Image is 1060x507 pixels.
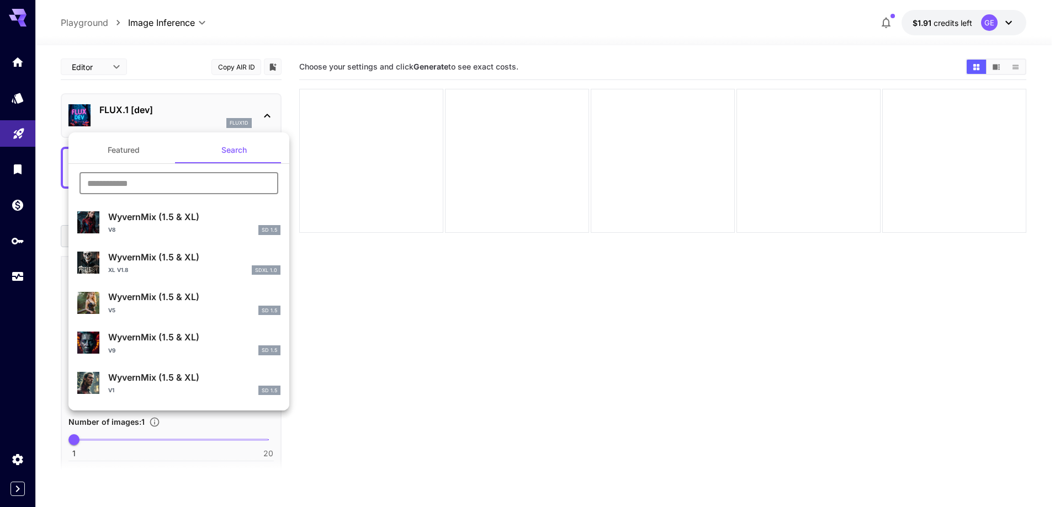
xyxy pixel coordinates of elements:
[262,307,277,314] p: SD 1.5
[108,386,114,394] p: V1
[262,226,277,234] p: SD 1.5
[262,387,277,394] p: SD 1.5
[108,226,115,234] p: V8
[108,330,280,344] p: WyvernMix (1.5 & XL)
[108,266,128,274] p: XL v1.8
[77,286,280,319] div: WyvernMix (1.5 & XL)V5SD 1.5
[108,306,115,314] p: V5
[262,346,277,354] p: SD 1.5
[108,290,280,303] p: WyvernMix (1.5 & XL)
[77,206,280,239] div: WyvernMix (1.5 & XL)V8SD 1.5
[179,137,289,163] button: Search
[77,326,280,360] div: WyvernMix (1.5 & XL)v9SD 1.5
[108,346,115,355] p: v9
[108,210,280,223] p: WyvernMix (1.5 & XL)
[68,137,179,163] button: Featured
[108,250,280,264] p: WyvernMix (1.5 & XL)
[255,266,277,274] p: SDXL 1.0
[108,371,280,384] p: WyvernMix (1.5 & XL)
[77,246,280,280] div: WyvernMix (1.5 & XL)XL v1.8SDXL 1.0
[77,366,280,400] div: WyvernMix (1.5 & XL)V1SD 1.5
